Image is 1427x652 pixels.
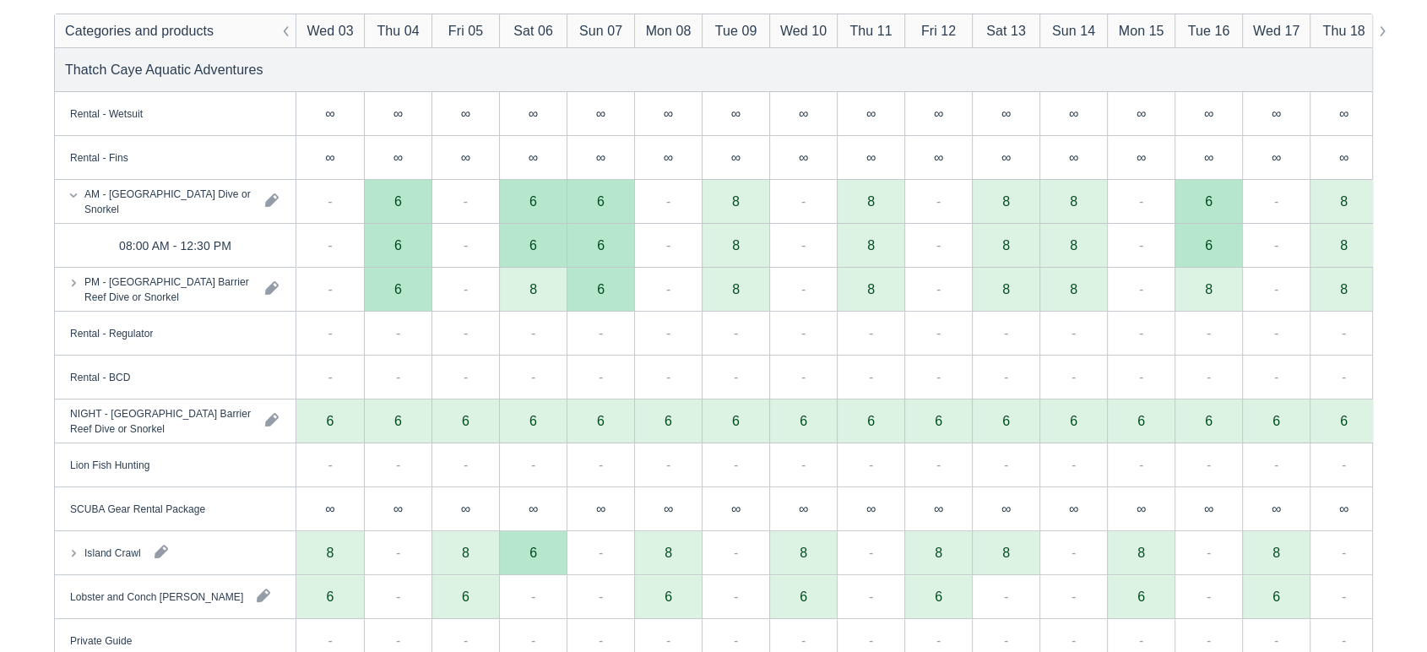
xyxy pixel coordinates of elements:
[1072,454,1076,475] div: -
[394,282,402,296] div: 6
[1274,454,1278,475] div: -
[1072,323,1076,343] div: -
[364,487,431,531] div: ∞
[1072,367,1076,387] div: -
[327,414,334,427] div: 6
[935,546,942,559] div: 8
[462,590,469,603] div: 6
[1310,224,1377,268] div: 8
[599,542,603,562] div: -
[801,454,806,475] div: -
[1072,586,1076,606] div: -
[1139,454,1143,475] div: -
[296,399,364,443] div: 6
[732,282,740,296] div: 8
[393,502,403,515] div: ∞
[70,501,205,516] div: SCUBA Gear Rental Package
[972,224,1039,268] div: 8
[531,454,535,475] div: -
[634,92,702,136] div: ∞
[732,194,740,208] div: 8
[1340,414,1348,427] div: 6
[934,502,943,515] div: ∞
[325,502,334,515] div: ∞
[1139,323,1143,343] div: -
[431,487,499,531] div: ∞
[1039,136,1107,180] div: ∞
[461,106,470,120] div: ∞
[769,92,837,136] div: ∞
[702,224,769,268] div: 8
[328,454,332,475] div: -
[1188,20,1230,41] div: Tue 16
[866,502,876,515] div: ∞
[394,414,402,427] div: 6
[634,136,702,180] div: ∞
[972,136,1039,180] div: ∞
[972,92,1039,136] div: ∞
[394,194,402,208] div: 6
[364,224,431,268] div: 6
[1001,150,1011,164] div: ∞
[1205,414,1213,427] div: 6
[431,575,499,619] div: 6
[1322,20,1365,41] div: Thu 18
[529,106,538,120] div: ∞
[1207,586,1211,606] div: -
[1207,367,1211,387] div: -
[1272,414,1280,427] div: 6
[1039,399,1107,443] div: 6
[393,106,403,120] div: ∞
[1272,546,1280,559] div: 8
[1242,399,1310,443] div: 6
[837,92,904,136] div: ∞
[1310,487,1377,531] div: ∞
[396,367,400,387] div: -
[529,414,537,427] div: 6
[800,590,807,603] div: 6
[702,92,769,136] div: ∞
[567,487,634,531] div: ∞
[499,399,567,443] div: 6
[732,414,740,427] div: 6
[529,194,537,208] div: 6
[599,586,603,606] div: -
[396,323,400,343] div: -
[70,325,153,340] div: Rental - Regulator
[1137,502,1146,515] div: ∞
[666,367,670,387] div: -
[1072,542,1076,562] div: -
[972,487,1039,531] div: ∞
[596,150,605,164] div: ∞
[867,194,875,208] div: 8
[70,106,143,121] div: Rental - Wetsuit
[327,590,334,603] div: 6
[869,367,873,387] div: -
[646,20,692,41] div: Mon 08
[664,106,673,120] div: ∞
[328,279,332,299] div: -
[1274,367,1278,387] div: -
[780,20,827,41] div: Wed 10
[364,399,431,443] div: 6
[597,238,605,252] div: 6
[84,545,141,560] div: Island Crawl
[377,20,419,41] div: Thu 04
[499,136,567,180] div: ∞
[1342,367,1346,387] div: -
[869,323,873,343] div: -
[1175,399,1242,443] div: 6
[734,454,738,475] div: -
[531,367,535,387] div: -
[1272,150,1281,164] div: ∞
[1342,542,1346,562] div: -
[849,20,892,41] div: Thu 11
[837,399,904,443] div: 6
[597,194,605,208] div: 6
[732,238,740,252] div: 8
[328,235,332,255] div: -
[1070,238,1077,252] div: 8
[1205,282,1213,296] div: 8
[936,323,941,343] div: -
[799,106,808,120] div: ∞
